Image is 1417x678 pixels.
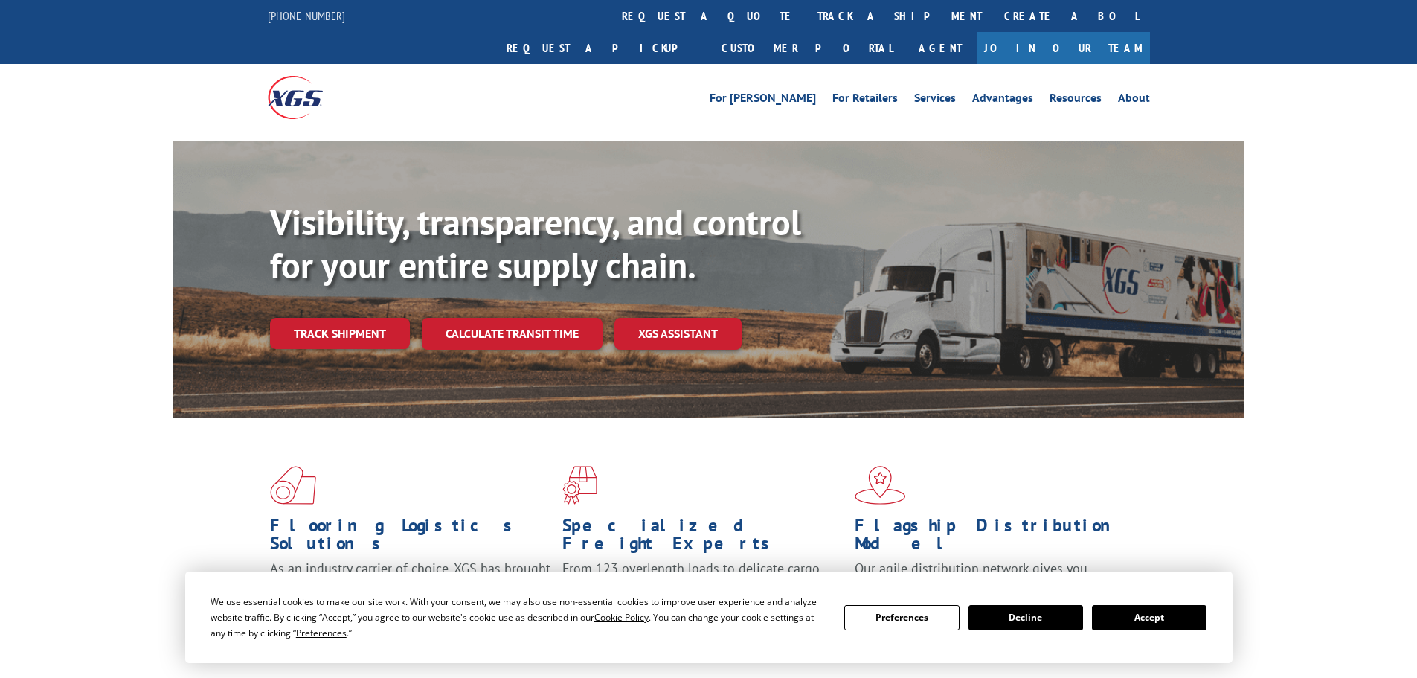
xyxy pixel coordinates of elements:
[710,92,816,109] a: For [PERSON_NAME]
[185,572,1233,663] div: Cookie Consent Prompt
[270,466,316,505] img: xgs-icon-total-supply-chain-intelligence-red
[270,199,801,288] b: Visibility, transparency, and control for your entire supply chain.
[1092,605,1206,630] button: Accept
[495,32,710,64] a: Request a pickup
[270,517,551,560] h1: Flooring Logistics Solutions
[855,560,1128,595] span: Our agile distribution network gives you nationwide inventory management on demand.
[211,594,826,641] div: We use essential cookies to make our site work. With your consent, we may also use non-essential ...
[1118,92,1150,109] a: About
[977,32,1150,64] a: Join Our Team
[832,92,898,109] a: For Retailers
[270,560,550,613] span: As an industry carrier of choice, XGS has brought innovation and dedication to flooring logistics...
[422,318,603,350] a: Calculate transit time
[296,627,347,639] span: Preferences
[562,560,844,626] p: From 123 overlength loads to delicate cargo, our experienced staff knows the best way to move you...
[614,318,742,350] a: XGS ASSISTANT
[562,517,844,560] h1: Specialized Freight Experts
[855,466,906,505] img: xgs-icon-flagship-distribution-model-red
[562,466,597,505] img: xgs-icon-focused-on-flooring-red
[594,611,649,624] span: Cookie Policy
[904,32,977,64] a: Agent
[844,605,959,630] button: Preferences
[972,92,1033,109] a: Advantages
[855,517,1136,560] h1: Flagship Distribution Model
[914,92,956,109] a: Services
[268,8,345,23] a: [PHONE_NUMBER]
[710,32,904,64] a: Customer Portal
[270,318,410,349] a: Track shipment
[968,605,1083,630] button: Decline
[1050,92,1102,109] a: Resources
